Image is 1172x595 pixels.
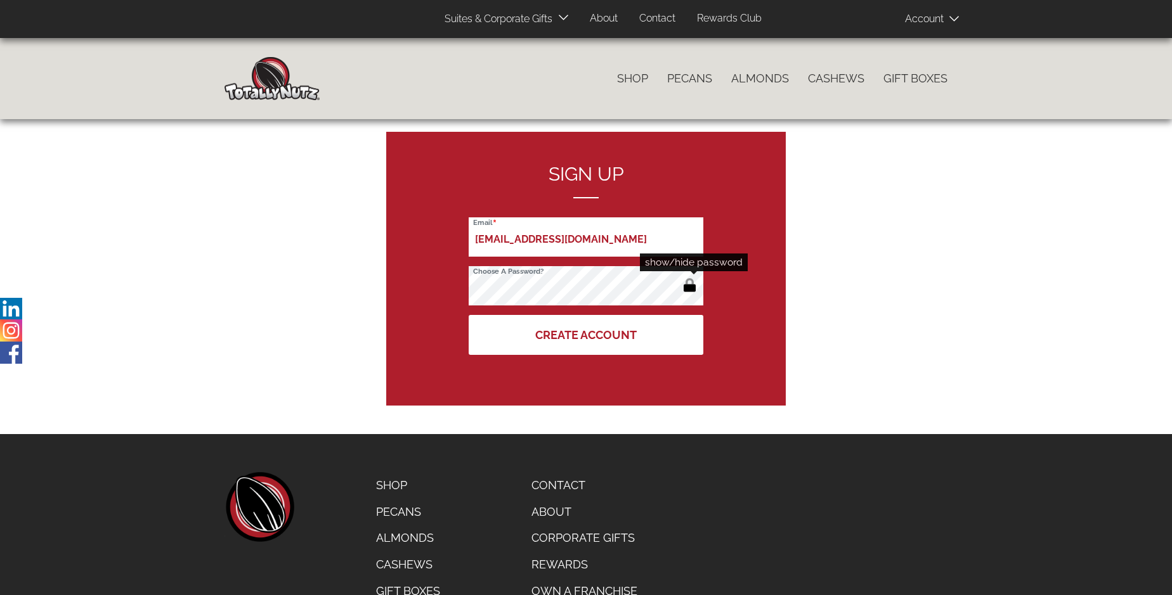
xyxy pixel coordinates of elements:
[225,57,320,100] img: Home
[798,65,874,92] a: Cashews
[469,315,703,355] button: Create Account
[522,472,647,499] a: Contact
[367,472,450,499] a: Shop
[874,65,957,92] a: Gift Boxes
[225,472,294,542] a: home
[367,499,450,525] a: Pecans
[435,7,556,32] a: Suites & Corporate Gifts
[640,253,748,271] div: show/hide password
[367,525,450,551] a: Almonds
[608,65,658,92] a: Shop
[658,65,722,92] a: Pecans
[469,163,703,198] h2: Sign up
[687,6,771,31] a: Rewards Club
[522,551,647,578] a: Rewards
[630,6,685,31] a: Contact
[722,65,798,92] a: Almonds
[469,217,703,257] input: Email
[522,525,647,551] a: Corporate Gifts
[522,499,647,525] a: About
[367,551,450,578] a: Cashews
[580,6,627,31] a: About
